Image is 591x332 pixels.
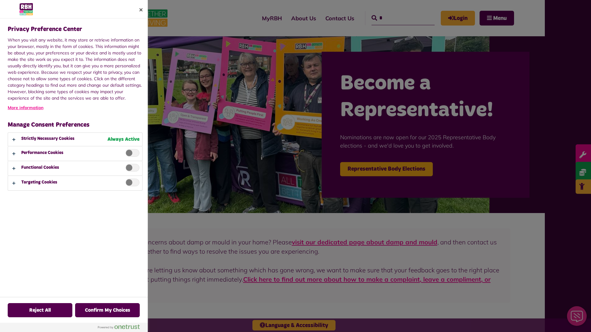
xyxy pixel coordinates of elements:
a: More information about your privacy, opens in a new tab [8,105,143,111]
button: Reject All [8,303,72,317]
img: Powered by OneTrust Opens in a new Tab [98,324,140,329]
button: Confirm My Choices [75,303,140,317]
button: Close [134,3,148,17]
img: Company Logo [19,3,33,15]
h3: Manage Consent Preferences [8,120,143,129]
div: Close Web Assistant [4,2,23,22]
a: Powered by OneTrust Opens in a new Tab [98,324,145,332]
div: Company Logo [8,3,45,15]
h2: Privacy Preference Center [8,25,82,34]
div: When you visit any website, it may store or retrieve information on your browser, mostly in the f... [8,37,143,113]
